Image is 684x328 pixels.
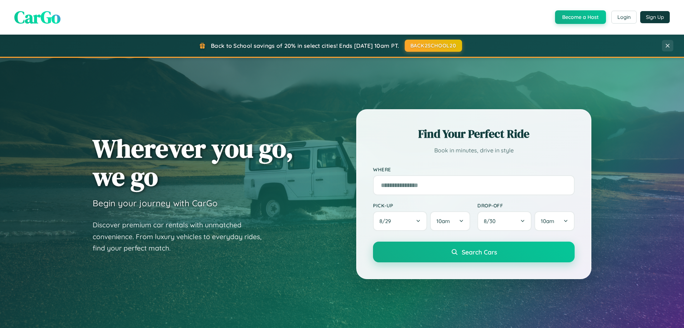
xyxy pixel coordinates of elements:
h1: Wherever you go, we go [93,134,294,191]
button: Sign Up [640,11,670,23]
button: BACK2SCHOOL20 [405,40,462,52]
span: Back to School savings of 20% in select cities! Ends [DATE] 10am PT. [211,42,399,49]
p: Discover premium car rentals with unmatched convenience. From luxury vehicles to everyday rides, ... [93,219,271,254]
button: 8/30 [477,211,532,231]
button: 8/29 [373,211,427,231]
span: 10am [541,218,554,224]
span: CarGo [14,5,61,29]
button: Become a Host [555,10,606,24]
label: Where [373,166,575,172]
span: 8 / 30 [484,218,499,224]
span: 10am [436,218,450,224]
label: Pick-up [373,202,470,208]
button: 10am [534,211,575,231]
span: Search Cars [462,248,497,256]
h2: Find Your Perfect Ride [373,126,575,142]
button: 10am [430,211,470,231]
button: Search Cars [373,242,575,262]
h3: Begin your journey with CarGo [93,198,218,208]
p: Book in minutes, drive in style [373,145,575,156]
label: Drop-off [477,202,575,208]
button: Login [611,11,637,24]
span: 8 / 29 [379,218,394,224]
